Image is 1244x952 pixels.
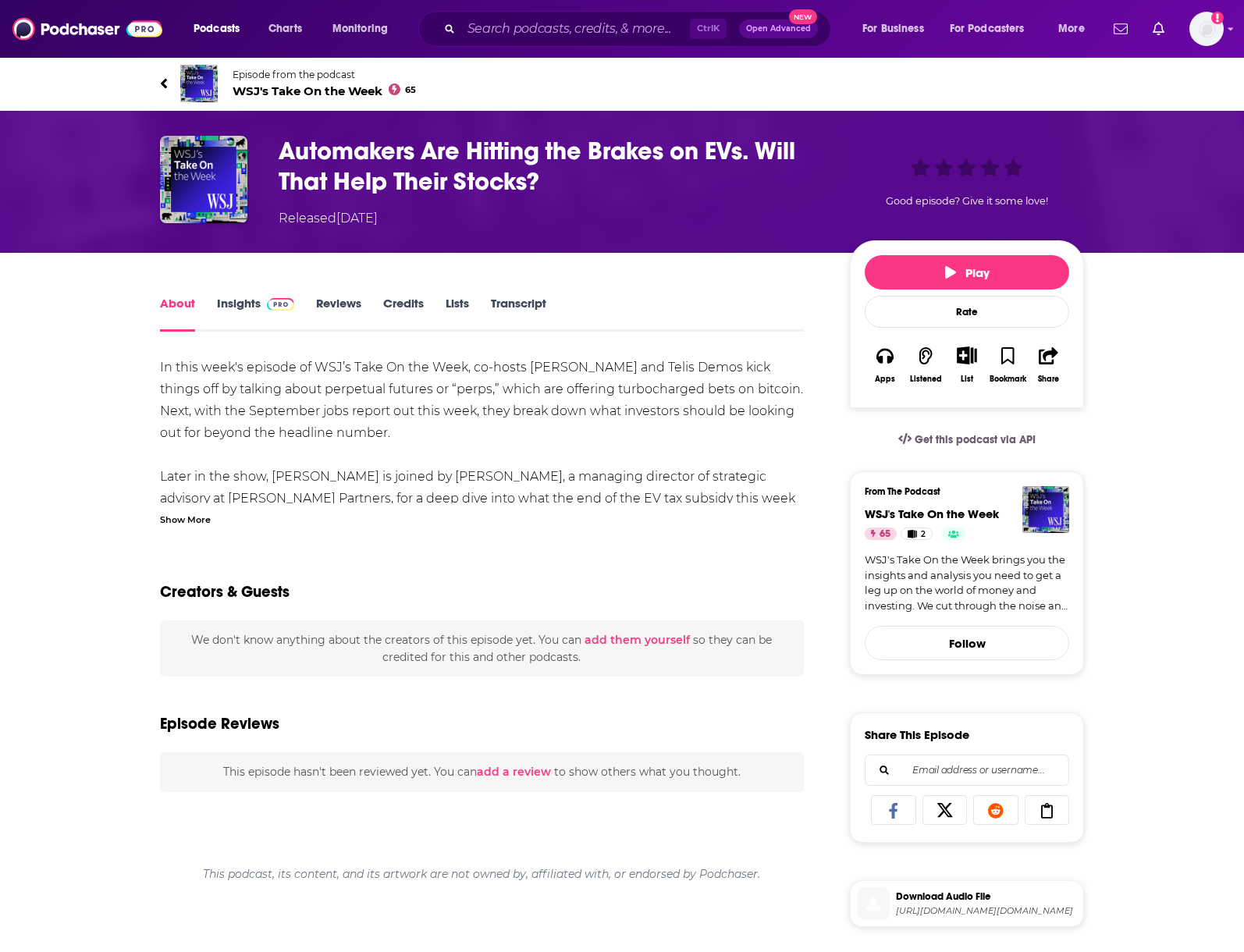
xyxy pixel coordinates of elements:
[865,296,1069,328] div: Rate
[901,528,933,540] a: 2
[886,421,1048,459] a: Get this podcast via API
[865,486,1057,497] h3: From The Podcast
[433,11,846,47] div: Search podcasts, credits, & more...
[921,527,926,542] span: 2
[746,25,811,33] span: Open Advanced
[1029,336,1069,393] button: Share
[905,336,946,393] button: Listened
[1189,12,1224,46] button: Show profile menu
[160,854,804,893] div: This podcast, its content, and its artwork are not owned by, affiliated with, or endorsed by Podc...
[1047,16,1104,41] button: open menu
[878,755,1056,785] input: Email address or username...
[217,296,294,332] a: InsightsPodchaser Pro
[865,255,1069,290] button: Play
[880,527,890,542] span: 65
[477,763,551,780] button: add a review
[1107,16,1134,42] a: Show notifications dropdown
[865,506,999,521] a: WSJ's Take On the Week
[1146,16,1171,42] a: Show notifications dropdown
[1025,795,1070,825] a: Copy Link
[446,296,469,332] a: Lists
[690,19,727,39] span: Ctrl K
[865,755,1069,786] div: Search followers
[1038,375,1059,384] div: Share
[12,14,162,44] img: Podchaser - Follow, Share and Rate Podcasts
[865,528,897,540] a: 65
[875,375,895,384] div: Apps
[945,265,990,280] span: Play
[1189,12,1224,46] span: Logged in as clareliening
[1058,18,1085,40] span: More
[862,18,924,40] span: For Business
[461,16,690,41] input: Search podcasts, credits, & more...
[973,795,1018,825] a: Share on Reddit
[951,346,983,364] button: Show More Button
[1022,486,1069,533] img: WSJ's Take On the Week
[191,633,772,664] span: We don't know anything about the creators of this episode yet . You can so they can be credited f...
[160,582,290,602] h2: Creators & Guests
[160,714,279,734] h3: Episode Reviews
[987,336,1028,393] button: Bookmark
[851,16,944,41] button: open menu
[922,795,968,825] a: Share on X/Twitter
[947,336,987,393] div: Show More ButtonList
[857,887,1077,920] a: Download Audio File[URL][DOMAIN_NAME][DOMAIN_NAME]
[383,296,424,332] a: Credits
[160,296,195,332] a: About
[316,296,361,332] a: Reviews
[950,18,1025,40] span: For Podcasters
[279,136,825,197] h1: Automakers Are Hitting the Brakes on EVs. Will That Help Their Stocks?
[585,634,690,646] button: add them yourself
[279,209,378,228] div: Released [DATE]
[886,195,1048,207] span: Good episode? Give it some love!
[322,16,408,41] button: open menu
[789,9,817,24] span: New
[258,16,311,41] a: Charts
[233,69,416,80] span: Episode from the podcast
[915,433,1036,446] span: Get this podcast via API
[332,18,388,40] span: Monitoring
[223,765,741,779] span: This episode hasn't been reviewed yet. You can to show others what you thought.
[865,552,1069,613] a: WSJ's Take On the Week brings you the insights and analysis you need to get a leg up on the world...
[267,298,294,311] img: Podchaser Pro
[183,16,260,41] button: open menu
[1211,12,1224,24] svg: Add a profile image
[491,296,546,332] a: Transcript
[910,375,942,384] div: Listened
[896,890,1077,904] span: Download Audio File
[940,16,1047,41] button: open menu
[961,374,973,384] div: List
[739,20,818,38] button: Open AdvancedNew
[865,727,969,742] h3: Share This Episode
[405,87,416,94] span: 65
[160,136,247,223] img: Automakers Are Hitting the Brakes on EVs. Will That Help Their Stocks?
[865,626,1069,660] button: Follow
[160,65,622,102] a: WSJ's Take On the WeekEpisode from the podcastWSJ's Take On the Week65
[268,18,302,40] span: Charts
[871,795,916,825] a: Share on Facebook
[865,336,905,393] button: Apps
[896,905,1077,917] span: https://chrt.fm/track/1F1B1F/traffic.megaphone.fm/WSJ2055607850.mp3
[990,375,1026,384] div: Bookmark
[180,65,218,102] img: WSJ's Take On the Week
[233,83,416,98] span: WSJ's Take On the Week
[194,18,240,40] span: Podcasts
[1189,12,1224,46] img: User Profile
